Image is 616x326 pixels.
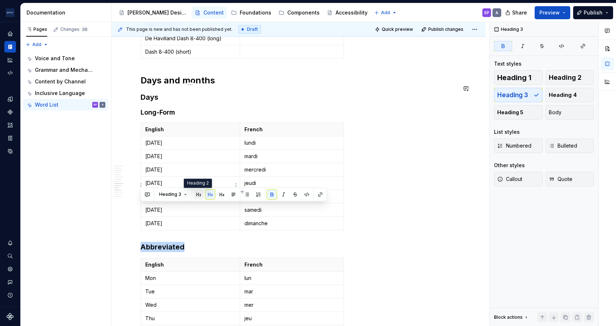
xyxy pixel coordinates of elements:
[428,26,463,32] span: Publish changes
[244,220,340,227] p: dimanche
[4,106,16,118] a: Components
[549,142,577,149] span: Bulleted
[497,142,531,149] span: Numbered
[502,6,532,19] button: Share
[4,132,16,144] div: Storybook stories
[145,206,235,214] p: [DATE]
[145,220,235,227] p: [DATE]
[512,9,527,16] span: Share
[497,109,523,116] span: Heading 5
[145,35,235,42] p: De Havilland Dash 8-400 (long)
[7,313,14,320] a: Supernova Logo
[126,26,232,32] span: This page is new and has not been published yet.
[102,101,104,108] div: A
[244,275,340,282] p: lun
[382,26,413,32] span: Quick preview
[4,67,16,79] a: Code automation
[494,105,543,120] button: Heading 5
[141,93,158,102] strong: Days
[244,288,340,295] p: mar
[584,9,603,16] span: Publish
[287,9,320,16] div: Components
[546,172,594,186] button: Quote
[23,99,108,111] a: Word ListSPA
[4,93,16,105] a: Design tokens
[35,66,95,74] div: Grammar and Mechanics
[60,26,89,32] div: Changes
[276,7,323,18] a: Components
[145,139,235,147] p: [DATE]
[546,139,594,153] button: Bulleted
[4,276,16,288] button: Contact support
[116,7,190,18] a: [PERSON_NAME] Design
[145,126,235,133] p: English
[244,301,340,309] p: mer
[156,189,190,199] button: Heading 3
[497,74,531,81] span: Heading 1
[494,128,520,136] div: List styles
[23,53,108,64] a: Voice and Tone
[141,75,215,86] strong: Days and months
[23,64,108,76] a: Grammar and Mechanics
[93,101,97,108] div: SP
[145,261,235,268] p: English
[141,108,457,117] h4: Long-Form
[494,70,543,85] button: Heading 1
[240,9,271,16] div: Foundations
[4,237,16,249] button: Notifications
[244,315,340,322] p: jeu
[247,26,258,32] span: Draft
[494,312,529,322] div: Block actions
[116,5,370,20] div: Page tree
[4,41,16,53] a: Documentation
[494,139,543,153] button: Numbered
[23,40,50,50] button: Add
[419,24,467,34] button: Publish changes
[23,87,108,99] a: Inclusive Language
[141,243,185,251] strong: Abbreviated
[27,9,108,16] div: Documentation
[4,54,16,66] a: Analytics
[539,9,560,16] span: Preview
[549,74,581,81] span: Heading 2
[494,172,543,186] button: Callout
[145,166,235,173] p: [DATE]
[549,91,577,99] span: Heading 4
[32,42,41,48] span: Add
[244,179,340,187] p: jeudi
[4,263,16,275] a: Settings
[35,55,75,62] div: Voice and Tone
[4,119,16,131] a: Assets
[381,10,390,16] span: Add
[495,10,498,16] div: A
[484,10,489,16] div: SP
[244,166,340,173] p: mercredi
[184,178,212,188] div: Heading 2
[203,9,224,16] div: Content
[497,176,522,183] span: Callout
[145,288,235,295] p: Tue
[6,8,15,17] img: f0306bc8-3074-41fb-b11c-7d2e8671d5eb.png
[35,90,85,97] div: Inclusive Language
[145,315,235,322] p: Thu
[373,24,416,34] button: Quick preview
[145,48,235,55] p: Dash 8-400 (short)
[127,9,187,16] div: [PERSON_NAME] Design
[494,60,522,67] div: Text styles
[4,250,16,262] button: Search ⌘K
[549,176,572,183] span: Quote
[145,301,235,309] p: Wed
[244,206,340,214] p: samedi
[81,26,89,32] span: 36
[159,191,181,197] span: Heading 3
[546,105,594,120] button: Body
[35,101,58,108] div: Word List
[23,53,108,111] div: Page tree
[573,6,613,19] button: Publish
